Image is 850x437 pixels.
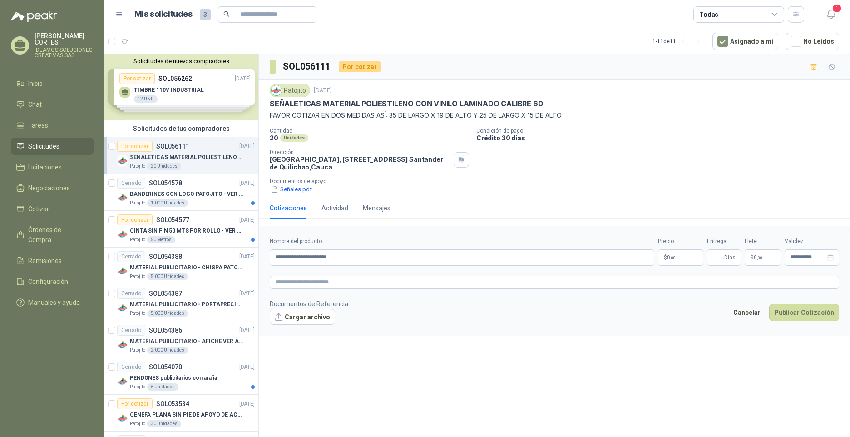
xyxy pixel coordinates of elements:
[476,128,846,134] p: Condición de pago
[104,211,258,248] a: Por cotizarSOL054577[DATE] Company LogoCINTA SIN FIN 50 MTS POR ROLLO - VER DOC ADJUNTOPatojito50...
[11,138,94,155] a: Solicitudes
[104,358,258,395] a: CerradoSOL054070[DATE] Company LogoPENDONES publicitarios con arañaPatojito6 Unidades
[11,294,94,311] a: Manuales y ayuda
[108,58,255,65] button: Solicitudes de nuevos compradores
[270,309,335,325] button: Cargar archivo
[130,190,243,199] p: BANDERINES CON LOGO PATOJITO - VER DOC ADJUNTO
[270,128,469,134] p: Cantidad
[28,162,62,172] span: Licitaciones
[117,398,153,409] div: Por cotizar
[339,61,381,72] div: Por cotizar
[117,376,128,387] img: Company Logo
[270,184,313,194] button: Señales.pdf
[149,290,182,297] p: SOL054387
[11,200,94,218] a: Cotizar
[35,47,94,58] p: IDEAMOS SOLUCIONES CREATIVAS SAS
[239,142,255,151] p: [DATE]
[147,383,178,391] div: 6 Unidades
[270,134,278,142] p: 20
[147,310,188,317] div: 5.000 Unidades
[11,221,94,248] a: Órdenes de Compra
[130,163,145,170] p: Patojito
[667,255,676,260] span: 0
[117,251,145,262] div: Cerrado
[223,11,230,17] span: search
[754,255,762,260] span: 0
[147,420,181,427] div: 30 Unidades
[769,304,839,321] button: Publicar Cotización
[147,347,188,354] div: 2.000 Unidades
[724,250,736,265] span: Días
[239,216,255,224] p: [DATE]
[104,395,258,432] a: Por cotizarSOL053534[DATE] Company LogoCENEFA PLANA SIN PIE DE APOYO DE ACUERDO A LA IMAGEN ADJUN...
[28,79,43,89] span: Inicio
[117,229,128,240] img: Company Logo
[149,327,182,333] p: SOL054386
[11,75,94,92] a: Inicio
[11,252,94,269] a: Remisiones
[156,401,189,407] p: SOL053534
[149,253,182,260] p: SOL054388
[130,236,145,243] p: Patojito
[35,33,94,45] p: [PERSON_NAME] CORTES
[117,325,145,336] div: Cerrado
[751,255,754,260] span: $
[104,321,258,358] a: CerradoSOL054386[DATE] Company LogoMATERIAL PUBLICITARIO - AFICHE VER ADJUNTOPatojito2.000 Unidades
[104,54,258,120] div: Solicitudes de nuevos compradoresPor cotizarSOL056262[DATE] TIMBRE 110V INDUSTRIAL12 UNDPor cotiz...
[239,289,255,298] p: [DATE]
[149,180,182,186] p: SOL054578
[652,34,705,49] div: 1 - 11 de 11
[28,204,49,214] span: Cotizar
[239,326,255,335] p: [DATE]
[117,362,145,372] div: Cerrado
[728,304,766,321] button: Cancelar
[130,411,243,419] p: CENEFA PLANA SIN PIE DE APOYO DE ACUERDO A LA IMAGEN ADJUNTA
[239,253,255,261] p: [DATE]
[117,178,145,189] div: Cerrado
[699,10,718,20] div: Todas
[117,413,128,424] img: Company Logo
[314,86,332,95] p: [DATE]
[28,225,85,245] span: Órdenes de Compra
[239,179,255,188] p: [DATE]
[28,256,62,266] span: Remisiones
[11,179,94,197] a: Negociaciones
[28,120,48,130] span: Tareas
[270,237,654,246] label: Nombre del producto
[476,134,846,142] p: Crédito 30 días
[28,141,59,151] span: Solicitudes
[270,149,450,155] p: Dirección
[28,277,68,287] span: Configuración
[670,255,676,260] span: ,00
[130,374,217,382] p: PENDONES publicitarios con araña
[130,383,145,391] p: Patojito
[786,33,839,50] button: No Leídos
[104,248,258,284] a: CerradoSOL054388[DATE] Company LogoMATERIAL PUBLICITARIO - CHISPA PATOJITO VER ADJUNTOPatojito5.0...
[104,174,258,211] a: CerradoSOL054578[DATE] Company LogoBANDERINES CON LOGO PATOJITO - VER DOC ADJUNTOPatojito1.000 Un...
[130,263,243,272] p: MATERIAL PUBLICITARIO - CHISPA PATOJITO VER ADJUNTO
[11,96,94,113] a: Chat
[832,4,842,13] span: 1
[658,249,703,266] p: $0,00
[147,273,188,280] div: 5.000 Unidades
[134,8,193,21] h1: Mis solicitudes
[130,420,145,427] p: Patojito
[658,237,703,246] label: Precio
[117,141,153,152] div: Por cotizar
[270,299,348,309] p: Documentos de Referencia
[707,237,741,246] label: Entrega
[117,192,128,203] img: Company Logo
[283,60,331,74] h3: SOL056111
[130,153,243,162] p: SEÑALETICAS MATERIAL POLIESTILENO CON VINILO LAMINADO CALIBRE 60
[745,249,781,266] p: $ 0,00
[130,337,243,346] p: MATERIAL PUBLICITARIO - AFICHE VER ADJUNTO
[11,273,94,290] a: Configuración
[117,266,128,277] img: Company Logo
[156,217,189,223] p: SOL054577
[745,237,781,246] label: Flete
[272,85,282,95] img: Company Logo
[28,99,42,109] span: Chat
[363,203,390,213] div: Mensajes
[117,288,145,299] div: Cerrado
[11,159,94,176] a: Licitaciones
